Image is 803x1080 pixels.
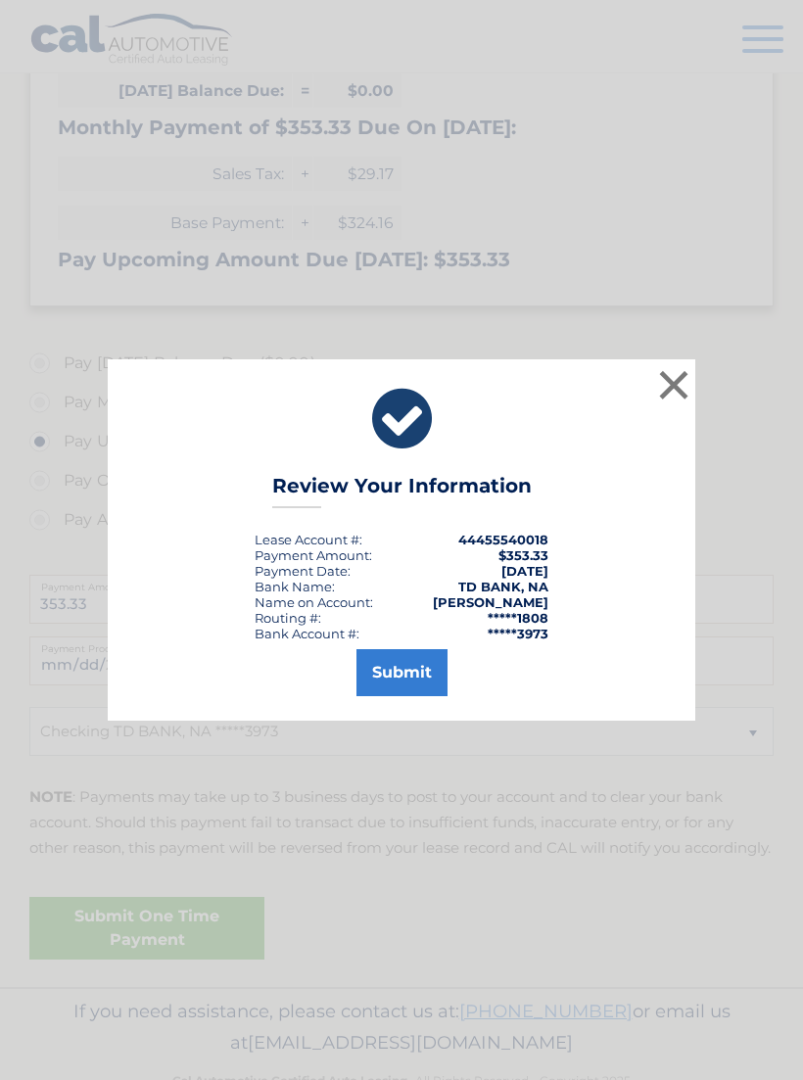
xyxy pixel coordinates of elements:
[458,532,548,547] strong: 44455540018
[255,626,359,641] div: Bank Account #:
[458,579,548,594] strong: TD BANK, NA
[255,610,321,626] div: Routing #:
[255,579,335,594] div: Bank Name:
[501,563,548,579] span: [DATE]
[272,474,532,508] h3: Review Your Information
[654,365,693,404] button: ×
[255,532,362,547] div: Lease Account #:
[255,594,373,610] div: Name on Account:
[255,563,348,579] span: Payment Date
[356,649,448,696] button: Submit
[255,547,372,563] div: Payment Amount:
[255,563,351,579] div: :
[498,547,548,563] span: $353.33
[433,594,548,610] strong: [PERSON_NAME]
